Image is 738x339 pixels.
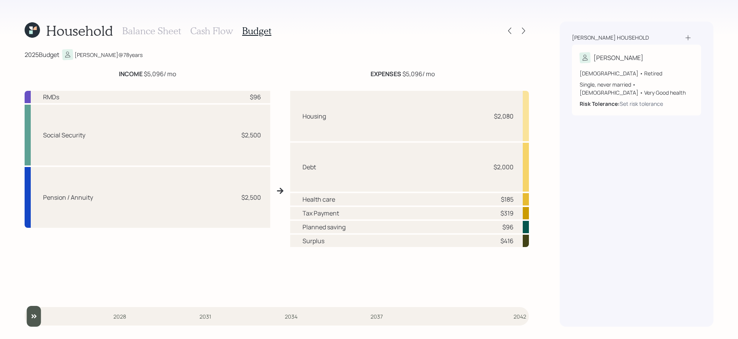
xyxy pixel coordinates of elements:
div: Planned saving [303,222,346,232]
div: Health care [303,195,335,204]
h3: Budget [242,25,271,37]
div: [PERSON_NAME] @ 78 years [75,51,143,59]
div: [DEMOGRAPHIC_DATA] • Retired [580,69,693,77]
div: Housing [303,112,326,121]
h1: Household [46,22,113,39]
div: Tax Payment [303,209,339,218]
div: $185 [501,195,514,204]
div: Pension / Annuity [43,193,93,202]
div: $319 [500,209,514,218]
div: $416 [500,236,514,245]
b: Risk Tolerance: [580,100,620,107]
div: [PERSON_NAME] [593,53,643,62]
h3: Balance Sheet [122,25,181,37]
div: RMDs [43,92,59,102]
b: INCOME [119,70,143,78]
div: $5,096 / mo [371,69,435,78]
div: $96 [502,222,514,232]
div: Set risk tolerance [620,100,663,108]
div: [PERSON_NAME] household [572,34,649,42]
div: Debt [303,162,316,172]
div: $2,500 [241,193,261,202]
div: Single, never married • [DEMOGRAPHIC_DATA] • Very Good health [580,80,693,97]
div: Social Security [43,130,85,140]
b: EXPENSES [371,70,401,78]
div: $5,096 / mo [119,69,176,78]
div: $2,000 [494,162,514,172]
div: $2,500 [241,130,261,140]
div: 2025 Budget [25,50,59,59]
div: $2,080 [494,112,514,121]
h3: Cash Flow [190,25,233,37]
div: Surplus [303,236,324,245]
div: $96 [250,92,261,102]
